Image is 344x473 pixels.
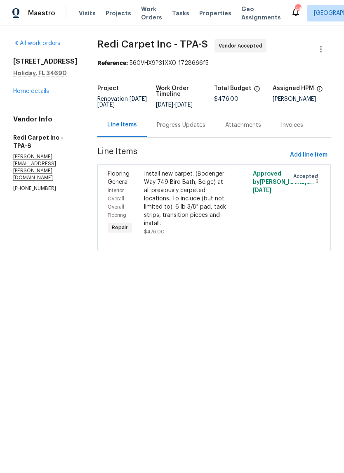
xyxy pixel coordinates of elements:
[97,60,128,66] b: Reference:
[28,9,55,17] span: Maestro
[97,86,119,91] h5: Project
[79,9,96,17] span: Visits
[241,5,281,21] span: Geo Assignments
[156,102,193,108] span: -
[141,5,162,21] span: Work Orders
[281,121,303,129] div: Invoices
[273,86,314,91] h5: Assigned HPM
[13,40,60,46] a: All work orders
[13,133,78,150] h5: Redi Carpet Inc - TPA-S
[13,115,78,124] h4: Vendor Info
[108,171,130,185] span: Flooring General
[108,188,127,218] span: Interior Overall - Overall Flooring
[295,5,301,13] div: 44
[97,59,331,67] div: 560VHX9P31XX0-f728666f5
[13,88,49,94] a: Home details
[107,121,137,129] div: Line Items
[144,229,165,234] span: $476.00
[130,96,147,102] span: [DATE]
[156,102,173,108] span: [DATE]
[172,10,189,16] span: Tasks
[287,147,331,163] button: Add line item
[273,96,331,102] div: [PERSON_NAME]
[225,121,261,129] div: Attachments
[214,86,251,91] h5: Total Budget
[97,39,208,49] span: Redi Carpet Inc - TPA-S
[108,223,131,232] span: Repair
[97,147,287,163] span: Line Items
[253,188,271,193] span: [DATE]
[106,9,131,17] span: Projects
[253,171,314,193] span: Approved by [PERSON_NAME] on
[199,9,231,17] span: Properties
[290,150,328,160] span: Add line item
[175,102,193,108] span: [DATE]
[97,96,149,108] span: Renovation
[214,96,238,102] span: $476.00
[293,172,321,181] span: Accepted
[97,96,149,108] span: -
[157,121,205,129] div: Progress Updates
[254,86,260,96] span: The total cost of line items that have been proposed by Opendoor. This sum includes line items th...
[156,86,214,97] h5: Work Order Timeline
[316,86,323,96] span: The hpm assigned to this work order.
[144,170,230,228] div: Install new carpet. (Bodenger Way 749 Bird Bath, Beige) at all previously carpeted locations. To ...
[97,102,115,108] span: [DATE]
[219,42,266,50] span: Vendor Accepted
